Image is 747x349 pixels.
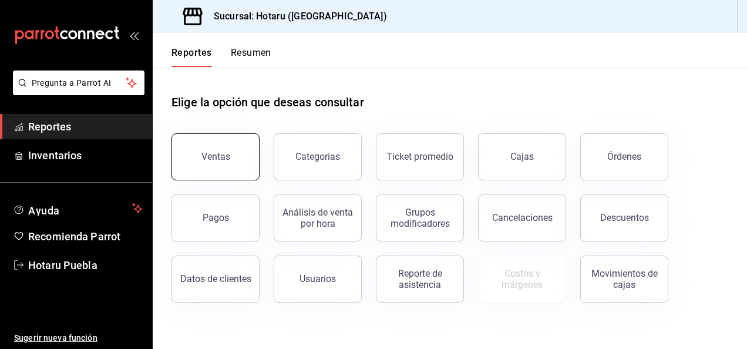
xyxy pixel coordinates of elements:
button: Movimientos de cajas [580,256,668,303]
button: Usuarios [274,256,362,303]
button: open_drawer_menu [129,31,139,40]
a: Pregunta a Parrot AI [8,85,144,98]
div: Usuarios [300,273,336,284]
button: Descuentos [580,194,668,241]
div: Grupos modificadores [383,207,456,229]
div: Descuentos [600,212,649,223]
div: Movimientos de cajas [588,268,661,290]
div: navigation tabs [171,47,271,67]
div: Órdenes [607,151,641,162]
button: Contrata inventarios para ver este reporte [478,256,566,303]
div: Categorías [295,151,340,162]
button: Resumen [231,47,271,67]
h1: Elige la opción que deseas consultar [171,93,364,111]
span: Hotaru Puebla [28,257,143,273]
button: Cajas [478,133,566,180]
div: Reporte de asistencia [383,268,456,290]
span: Pregunta a Parrot AI [32,77,126,89]
span: Sugerir nueva función [14,332,143,344]
div: Pagos [203,212,229,223]
h3: Sucursal: Hotaru ([GEOGRAPHIC_DATA]) [204,9,387,24]
button: Reporte de asistencia [376,256,464,303]
button: Análisis de venta por hora [274,194,362,241]
button: Ticket promedio [376,133,464,180]
button: Pagos [171,194,260,241]
span: Reportes [28,119,143,135]
div: Ticket promedio [386,151,453,162]
button: Grupos modificadores [376,194,464,241]
div: Análisis de venta por hora [281,207,354,229]
div: Costos y márgenes [486,268,558,290]
button: Datos de clientes [171,256,260,303]
button: Ventas [171,133,260,180]
span: Inventarios [28,147,143,163]
button: Categorías [274,133,362,180]
button: Cancelaciones [478,194,566,241]
span: Recomienda Parrot [28,229,143,244]
span: Ayuda [28,202,127,216]
button: Reportes [171,47,212,67]
div: Datos de clientes [180,273,251,284]
div: Ventas [201,151,230,162]
button: Pregunta a Parrot AI [13,71,144,95]
div: Cajas [510,151,534,162]
button: Órdenes [580,133,668,180]
div: Cancelaciones [492,212,553,223]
